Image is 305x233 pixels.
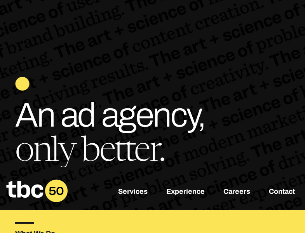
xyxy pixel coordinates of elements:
a: Experience [166,188,205,197]
span: An ad agency, [15,97,205,134]
a: Home [6,197,68,205]
span: only better. [15,136,165,170]
a: Services [118,188,148,197]
a: Contact [269,188,295,197]
a: Careers [223,188,250,197]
